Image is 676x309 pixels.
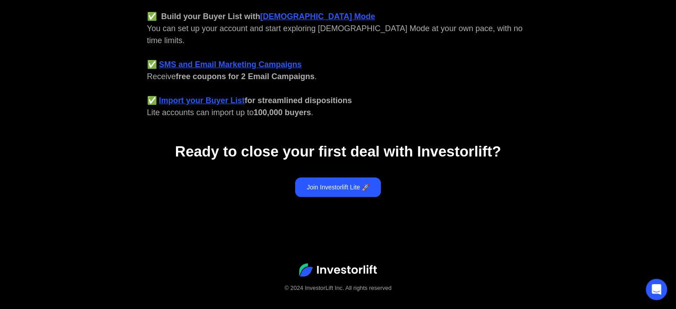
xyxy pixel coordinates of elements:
[260,12,375,21] a: [DEMOGRAPHIC_DATA] Mode
[254,108,311,117] strong: 100,000 buyers
[159,60,302,69] a: SMS and Email Marketing Campaigns
[18,284,658,293] div: © 2024 InvestorLift Inc. All rights reserved
[175,143,501,160] strong: Ready to close your first deal with Investorlift?
[147,60,157,69] strong: ✅
[245,96,352,105] strong: for streamlined dispositions
[147,96,157,105] strong: ✅
[295,177,381,197] a: Join Investorlift Lite 🚀
[176,72,315,81] strong: free coupons for 2 Email Campaigns
[159,96,245,105] a: Import your Buyer List
[646,279,667,300] div: Open Intercom Messenger
[147,12,260,21] strong: ✅ Build your Buyer List with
